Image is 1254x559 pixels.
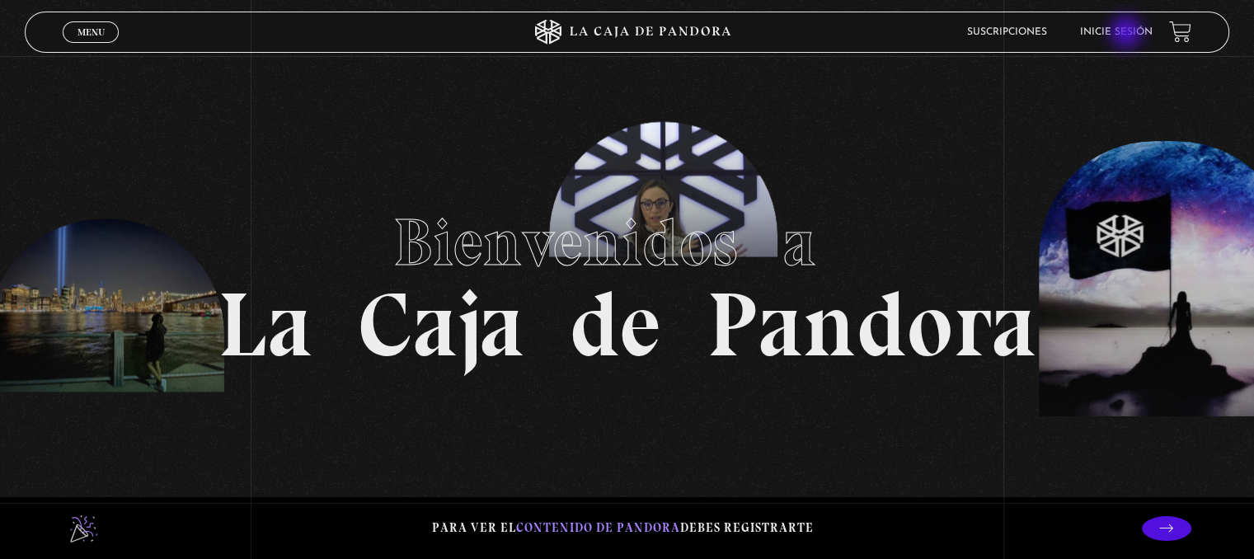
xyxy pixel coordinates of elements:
[77,27,105,37] span: Menu
[432,517,814,539] p: Para ver el debes registrarte
[967,27,1047,37] a: Suscripciones
[516,520,680,535] span: contenido de Pandora
[393,203,862,282] span: Bienvenidos a
[1169,21,1191,43] a: View your shopping cart
[72,40,110,52] span: Cerrar
[218,189,1036,370] h1: La Caja de Pandora
[1080,27,1153,37] a: Inicie sesión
